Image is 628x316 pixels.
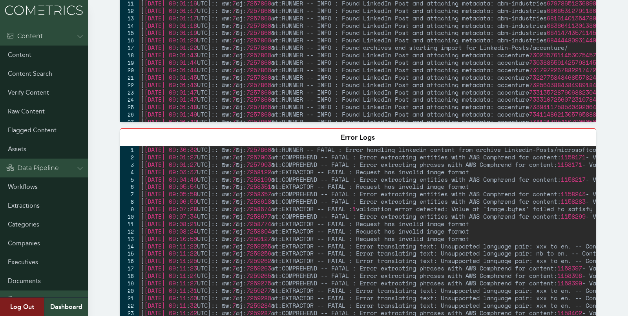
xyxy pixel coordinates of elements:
div: 5 [120,176,139,183]
div: 13 [120,15,139,22]
div: 24 [120,96,139,103]
div: 12 [120,228,139,235]
div: 16 [120,37,139,44]
div: 19 [120,279,139,287]
div: 14 [120,243,139,250]
div: 8 [120,198,139,205]
div: 18 [120,272,139,279]
div: 3 [120,161,139,168]
div: 9 [120,205,139,213]
div: 21 [120,294,139,302]
div: 7 [120,190,139,198]
div: 21 [120,74,139,81]
div: 20 [120,66,139,74]
div: 12 [120,7,139,15]
div: 17 [120,265,139,272]
div: 19 [120,59,139,66]
div: 22 [120,81,139,89]
div: 4 [120,168,139,176]
div: Admin [6,295,38,305]
div: 26 [120,111,139,118]
div: 15 [120,250,139,257]
div: 13 [120,235,139,243]
a: Dashboard [44,298,88,316]
div: Data Pipeline [6,163,59,173]
div: 20 [120,287,139,294]
div: 14 [120,22,139,29]
div: 27 [120,118,139,126]
div: 25 [120,103,139,111]
div: 11 [120,220,139,228]
div: 10 [120,213,139,220]
div: 16 [120,257,139,265]
div: 1 [120,146,139,153]
div: 2 [120,153,139,161]
div: Error Logs [120,128,596,146]
div: 6 [120,183,139,190]
div: 23 [120,89,139,96]
div: 15 [120,29,139,37]
div: 18 [120,51,139,59]
div: 17 [120,44,139,51]
div: Content [6,31,43,41]
div: 22 [120,302,139,309]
